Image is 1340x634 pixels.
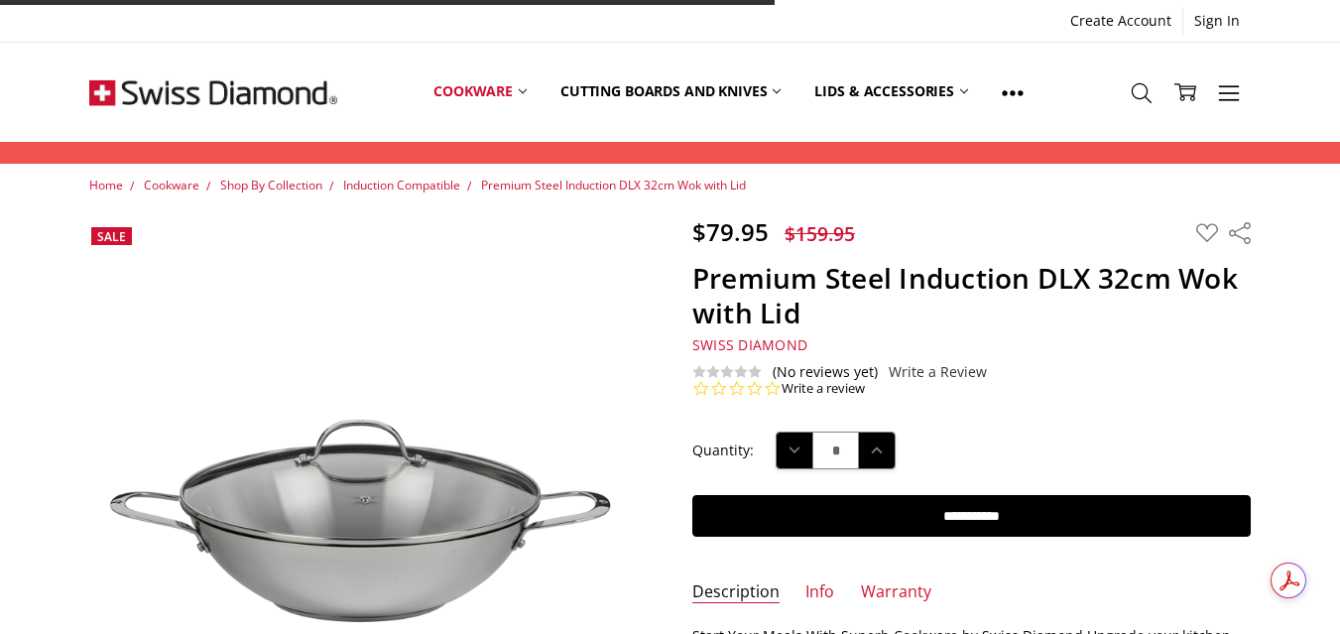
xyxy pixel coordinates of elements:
span: (No reviews yet) [773,364,878,380]
span: Swiss Diamond [692,335,807,354]
a: Warranty [861,581,931,604]
span: $159.95 [785,220,855,247]
span: Sale [97,228,126,245]
a: Premium Steel Induction DLX 32cm Wok with Lid [481,177,746,193]
a: Lids & Accessories [797,48,984,136]
a: Cookware [417,48,544,136]
a: Info [805,581,834,604]
a: Cookware [144,177,199,193]
a: Induction Compatible [343,177,460,193]
a: Write a Review [889,364,987,380]
a: Shop By Collection [220,177,322,193]
h1: Premium Steel Induction DLX 32cm Wok with Lid [692,261,1251,330]
a: Cutting boards and knives [544,48,798,136]
a: Home [89,177,123,193]
a: Create Account [1059,7,1182,35]
a: Write a review [782,380,865,398]
span: $79.95 [692,215,769,248]
label: Quantity: [692,440,754,461]
img: Free Shipping On Every Order [89,43,337,142]
a: Show All [985,48,1040,137]
a: Description [692,581,780,604]
a: Sign In [1183,7,1251,35]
